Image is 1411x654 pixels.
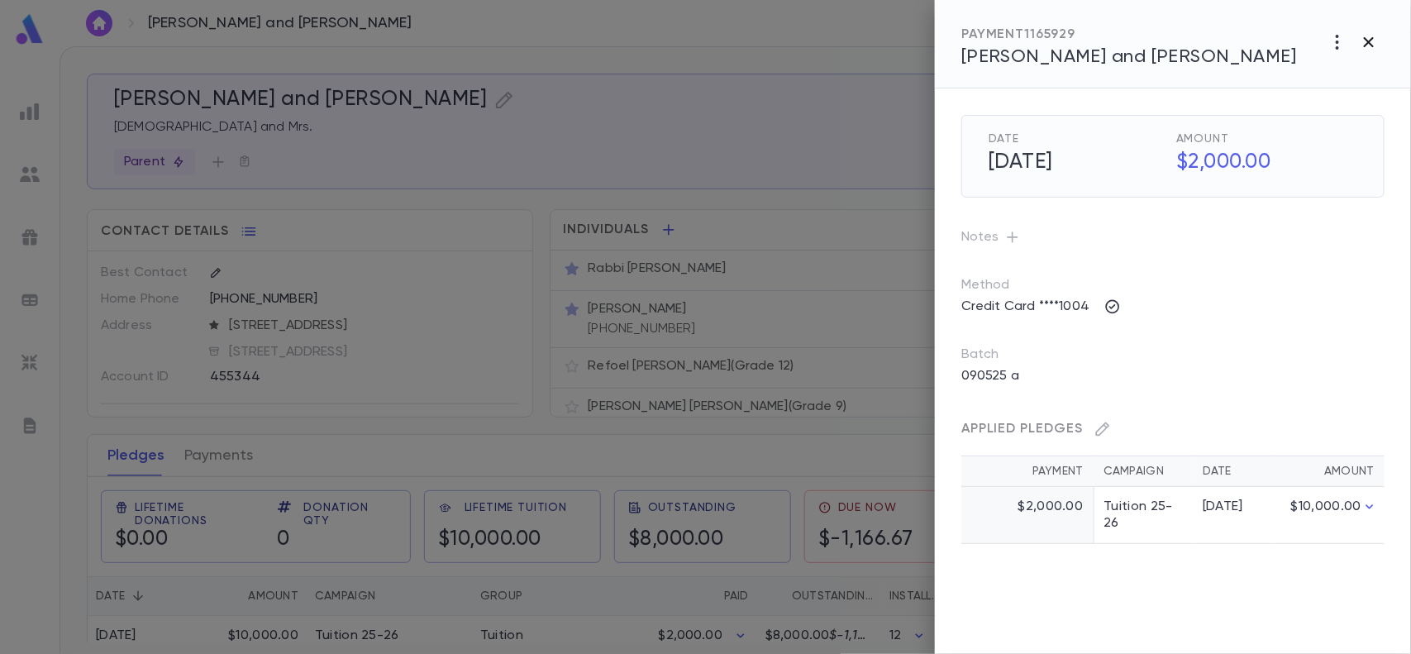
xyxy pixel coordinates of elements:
[961,487,1094,544] td: $2,000.00
[1203,499,1266,515] div: [DATE]
[951,363,1029,389] p: 090525 a
[961,224,1385,251] p: Notes
[961,48,1297,66] span: [PERSON_NAME] and [PERSON_NAME]
[1275,456,1385,487] th: Amount
[951,294,1099,320] p: Credit Card ****1004
[961,422,1083,436] span: Applied Pledges
[1193,456,1275,487] th: Date
[961,346,1385,363] p: Batch
[1275,487,1385,544] td: $10,000.00
[1166,146,1357,180] h5: $2,000.00
[979,146,1170,180] h5: [DATE]
[961,277,1044,294] p: Method
[989,132,1170,146] span: Date
[961,26,1297,43] div: PAYMENT 1165929
[1094,487,1193,544] td: Tuition 25-26
[961,456,1094,487] th: Payment
[1176,132,1357,146] span: Amount
[1094,456,1193,487] th: Campaign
